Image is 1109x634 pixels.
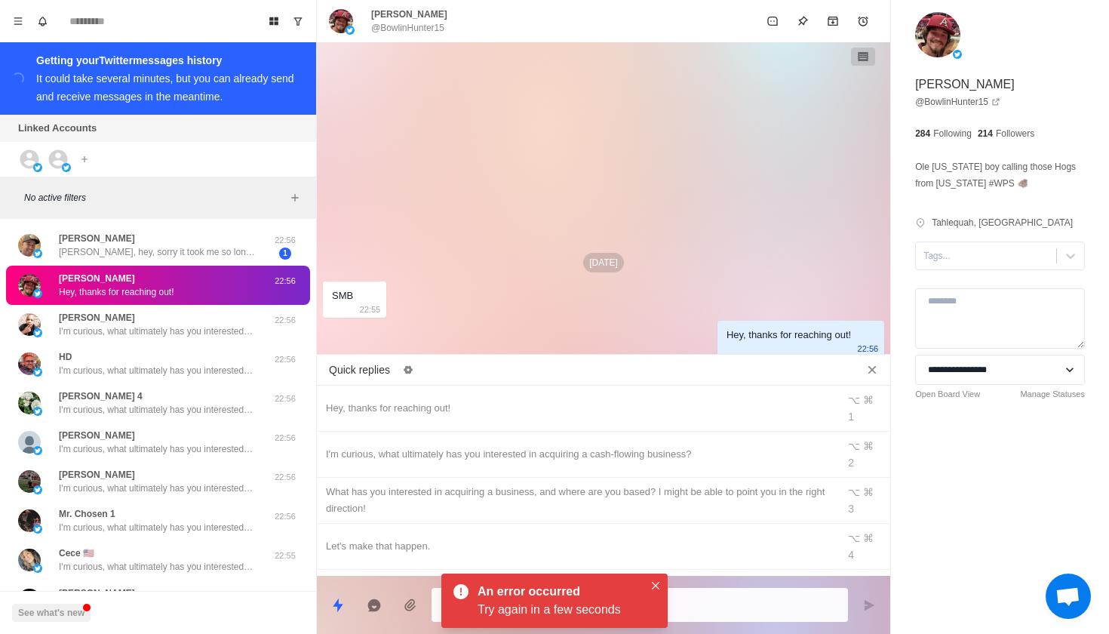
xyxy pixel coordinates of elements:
[59,389,143,403] p: [PERSON_NAME] 4
[33,289,42,298] img: picture
[18,431,41,454] img: picture
[953,50,962,59] img: picture
[279,248,291,260] span: 1
[788,6,818,36] button: Pin
[860,358,884,382] button: Close quick replies
[266,549,304,562] p: 22:55
[915,388,980,401] a: Open Board View
[266,432,304,445] p: 22:56
[59,232,135,245] p: [PERSON_NAME]
[24,191,286,205] p: No active filters
[323,590,353,620] button: Quick replies
[326,484,828,517] div: What has you interested in acquiring a business, and where are you based? I might be able to poin...
[848,484,881,517] div: ⌥ ⌘ 3
[848,6,878,36] button: Add reminder
[33,328,42,337] img: picture
[18,589,41,611] img: picture
[59,586,135,600] p: [PERSON_NAME]
[59,429,135,442] p: [PERSON_NAME]
[396,358,420,382] button: Edit quick replies
[326,538,828,555] div: Let's make that happen.
[59,442,255,456] p: I'm curious, what ultimately has you interested in acquiring a cash-flowing business?
[915,158,1085,192] p: Ole [US_STATE] boy calling those Hogs from [US_STATE] #WPS 🐗
[59,350,72,364] p: HD
[478,583,637,601] div: An error occurred
[326,446,828,463] div: I'm curious, what ultimately has you interested in acquiring a cash-flowing business?
[18,121,97,136] p: Linked Accounts
[848,438,881,471] div: ⌥ ⌘ 2
[18,549,41,571] img: picture
[18,509,41,532] img: picture
[33,485,42,494] img: picture
[266,314,304,327] p: 22:56
[18,234,41,257] img: picture
[326,400,828,417] div: Hey, thanks for reaching out!
[818,6,848,36] button: Archive
[329,362,390,378] p: Quick replies
[18,392,41,414] img: picture
[478,601,644,619] div: Try again in a few seconds
[848,530,881,563] div: ⌥ ⌘ 4
[371,21,444,35] p: @BowlinHunter15
[59,245,255,259] p: [PERSON_NAME], hey, sorry it took me so long to reply to this. The call was fine. It was very int...
[33,249,42,258] img: picture
[266,589,304,602] p: 21:23
[359,590,389,620] button: Reply with AI
[18,470,41,493] img: picture
[727,327,851,343] div: Hey, thanks for reaching out!
[915,75,1015,94] p: [PERSON_NAME]
[360,301,381,318] p: 22:55
[12,604,91,622] button: See what's new
[266,392,304,405] p: 22:56
[33,446,42,455] img: picture
[33,525,42,534] img: picture
[371,8,447,21] p: [PERSON_NAME]
[59,325,255,338] p: I'm curious, what ultimately has you interested in acquiring a cash-flowing business?
[75,150,94,168] button: Add account
[62,163,71,172] img: picture
[36,72,294,103] div: It could take several minutes, but you can already send and receive messages in the meantime.
[757,6,788,36] button: Mark as unread
[59,403,255,417] p: I'm curious, what ultimately has you interested in acquiring a cash-flowing business?
[266,510,304,523] p: 22:56
[33,407,42,416] img: picture
[286,189,304,207] button: Add filters
[266,275,304,288] p: 22:56
[262,9,286,33] button: Board View
[996,127,1034,140] p: Followers
[266,471,304,484] p: 22:56
[1046,574,1091,619] a: Open chat
[6,9,30,33] button: Menu
[33,564,42,573] img: picture
[18,274,41,297] img: picture
[30,9,54,33] button: Notifications
[18,313,41,336] img: picture
[59,560,255,574] p: I'm curious, what ultimately has you interested in acquiring a cash-flowing business?
[59,311,135,325] p: [PERSON_NAME]
[18,352,41,375] img: picture
[848,392,881,425] div: ⌥ ⌘ 1
[583,253,624,272] p: [DATE]
[266,234,304,247] p: 22:56
[36,51,298,69] div: Getting your Twitter messages history
[59,272,135,285] p: [PERSON_NAME]
[854,590,884,620] button: Send message
[647,577,665,595] button: Close
[915,127,930,140] p: 284
[59,482,255,495] p: I'm curious, what ultimately has you interested in acquiring a cash-flowing business?
[332,288,353,304] div: SMB
[286,9,310,33] button: Show unread conversations
[33,163,42,172] img: picture
[329,9,353,33] img: picture
[59,468,135,482] p: [PERSON_NAME]
[59,285,174,299] p: Hey, thanks for reaching out!
[933,127,972,140] p: Following
[978,127,993,140] p: 214
[59,507,115,521] p: Mr. Chosen 1
[59,521,255,534] p: I'm curious, what ultimately has you interested in acquiring a cash-flowing business?
[395,590,425,620] button: Add media
[59,546,94,560] p: Cece 🇺🇸
[1020,388,1085,401] a: Manage Statuses
[33,368,42,377] img: picture
[915,12,960,57] img: picture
